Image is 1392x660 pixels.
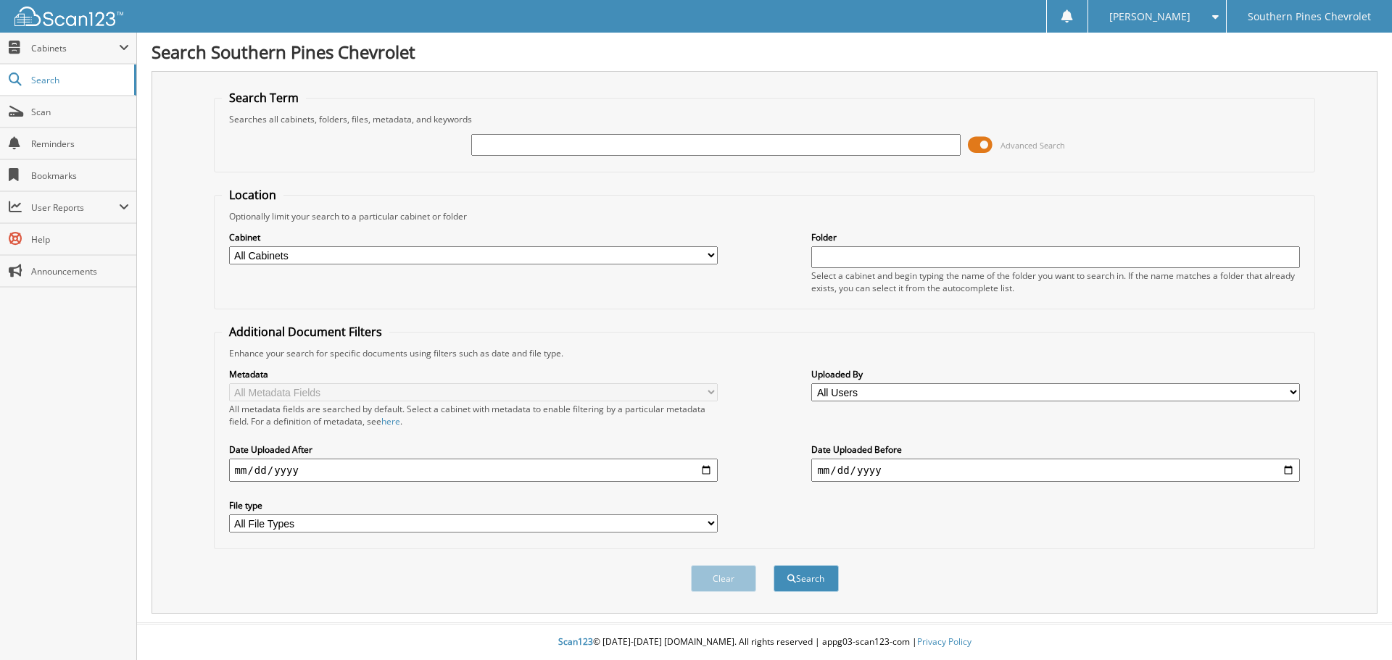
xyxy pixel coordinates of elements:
legend: Search Term [222,90,306,106]
div: Searches all cabinets, folders, files, metadata, and keywords [222,113,1308,125]
label: Date Uploaded Before [811,443,1300,456]
button: Search [774,565,839,592]
span: Scan [31,106,129,118]
div: © [DATE]-[DATE] [DOMAIN_NAME]. All rights reserved | appg03-scan123-com | [137,625,1392,660]
label: File type [229,499,718,511]
div: Enhance your search for specific documents using filters such as date and file type. [222,347,1308,359]
span: Help [31,233,129,246]
span: Search [31,74,127,86]
label: Folder [811,231,1300,243]
button: Clear [691,565,756,592]
div: Optionally limit your search to a particular cabinet or folder [222,210,1308,222]
span: [PERSON_NAME] [1109,12,1190,21]
span: Scan123 [558,635,593,648]
div: All metadata fields are searched by default. Select a cabinet with metadata to enable filtering b... [229,403,718,427]
span: Southern Pines Chevrolet [1248,12,1371,21]
span: User Reports [31,201,119,214]
input: start [229,459,718,482]
img: scan123-logo-white.svg [14,7,123,26]
span: Reminders [31,138,129,150]
div: Select a cabinet and begin typing the name of the folder you want to search in. If the name match... [811,270,1300,294]
span: Announcements [31,265,129,277]
label: Uploaded By [811,368,1300,380]
legend: Additional Document Filters [222,324,389,340]
span: Bookmarks [31,170,129,182]
span: Advanced Search [1000,140,1065,151]
label: Cabinet [229,231,718,243]
a: Privacy Policy [917,635,971,648]
iframe: Chat Widget [1319,590,1392,660]
label: Date Uploaded After [229,443,718,456]
label: Metadata [229,368,718,380]
span: Cabinets [31,42,119,54]
a: here [381,415,400,427]
legend: Location [222,187,283,203]
h1: Search Southern Pines Chevrolet [152,40,1377,64]
input: end [811,459,1300,482]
